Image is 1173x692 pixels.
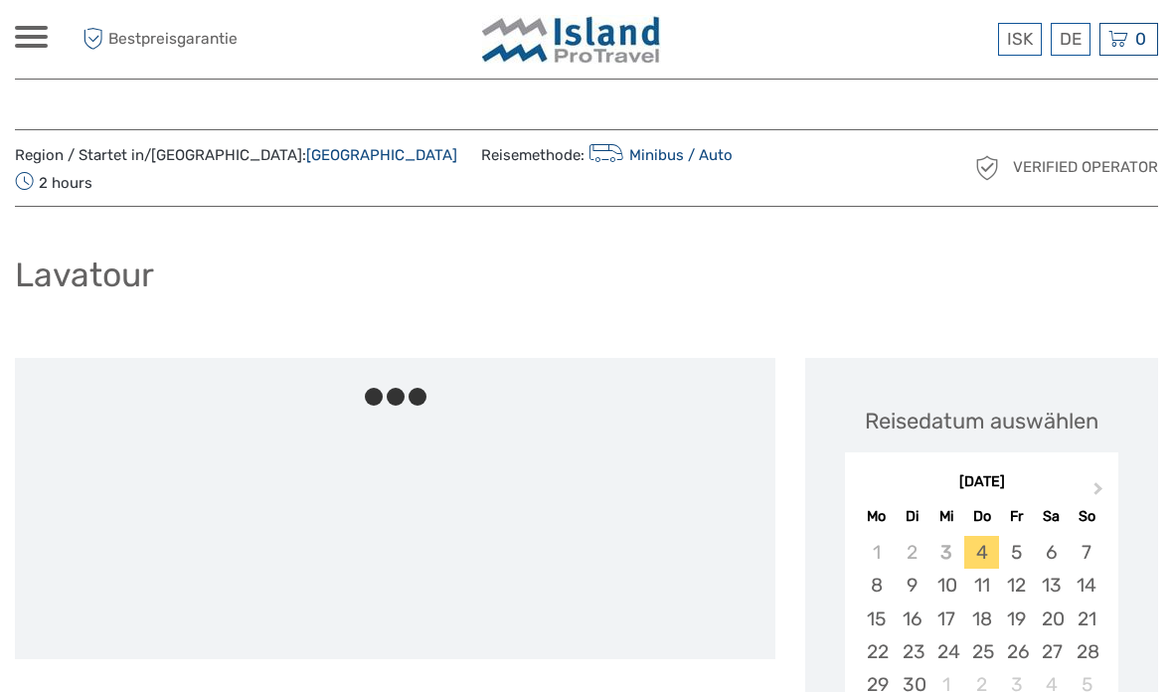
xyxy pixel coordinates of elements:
[1051,23,1090,56] div: DE
[1069,603,1103,635] div: Choose Sonntag, 21. September 2025
[306,146,457,164] a: [GEOGRAPHIC_DATA]
[78,23,301,56] span: Bestpreisgarantie
[929,503,964,530] div: Mi
[999,569,1034,602] div: Choose Freitag, 12. September 2025
[895,503,929,530] div: Di
[964,603,999,635] div: Choose Donnerstag, 18. September 2025
[929,536,964,569] div: Not available Mittwoch, 3. September 2025
[1132,29,1149,49] span: 0
[1034,603,1069,635] div: Choose Samstag, 20. September 2025
[1069,503,1103,530] div: So
[999,536,1034,569] div: Choose Freitag, 5. September 2025
[895,569,929,602] div: Choose Dienstag, 9. September 2025
[15,168,92,196] span: 2 hours
[15,255,154,295] h1: Lavatour
[1034,569,1069,602] div: Choose Samstag, 13. September 2025
[1069,635,1103,668] div: Choose Sonntag, 28. September 2025
[859,536,894,569] div: Not available Montag, 1. September 2025
[929,603,964,635] div: Choose Mittwoch, 17. September 2025
[929,569,964,602] div: Choose Mittwoch, 10. September 2025
[481,140,733,168] span: Reisemethode:
[859,503,894,530] div: Mo
[1034,635,1069,668] div: Choose Samstag, 27. September 2025
[1069,536,1103,569] div: Choose Sonntag, 7. September 2025
[964,569,999,602] div: Choose Donnerstag, 11. September 2025
[895,635,929,668] div: Choose Dienstag, 23. September 2025
[1013,157,1158,178] span: Verified Operator
[895,603,929,635] div: Choose Dienstag, 16. September 2025
[585,146,733,164] a: Minibus / Auto
[999,503,1034,530] div: Fr
[999,603,1034,635] div: Choose Freitag, 19. September 2025
[895,536,929,569] div: Not available Dienstag, 2. September 2025
[1034,503,1069,530] div: Sa
[15,145,457,166] span: Region / Startet in/[GEOGRAPHIC_DATA]:
[1069,569,1103,602] div: Choose Sonntag, 14. September 2025
[482,15,661,64] img: Iceland ProTravel
[1007,29,1033,49] span: ISK
[964,536,999,569] div: Choose Donnerstag, 4. September 2025
[1085,477,1116,509] button: Next Month
[859,603,894,635] div: Choose Montag, 15. September 2025
[964,635,999,668] div: Choose Donnerstag, 25. September 2025
[964,503,999,530] div: Do
[1034,536,1069,569] div: Choose Samstag, 6. September 2025
[859,569,894,602] div: Choose Montag, 8. September 2025
[845,472,1118,493] div: [DATE]
[859,635,894,668] div: Choose Montag, 22. September 2025
[971,152,1003,184] img: verified_operator_grey_128.png
[929,635,964,668] div: Choose Mittwoch, 24. September 2025
[865,406,1098,436] div: Reisedatum auswählen
[999,635,1034,668] div: Choose Freitag, 26. September 2025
